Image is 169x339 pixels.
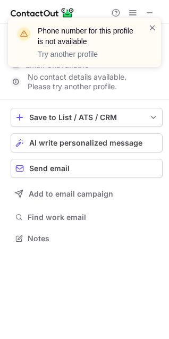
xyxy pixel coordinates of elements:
div: No contact details available. Please try another profile. [11,73,163,90]
button: AI write personalized message [11,133,163,152]
span: Find work email [28,213,158,222]
button: save-profile-one-click [11,108,163,127]
button: Find work email [11,210,163,225]
span: Add to email campaign [29,190,113,198]
p: Try another profile [38,49,136,60]
span: Send email [29,164,70,173]
img: ContactOut v5.3.10 [11,6,74,19]
button: Add to email campaign [11,184,163,204]
span: Notes [28,234,158,243]
span: AI write personalized message [29,139,142,147]
header: Phone number for this profile is not available [38,26,136,47]
img: warning [15,26,32,43]
button: Send email [11,159,163,178]
button: Notes [11,231,163,246]
div: Save to List / ATS / CRM [29,113,144,122]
